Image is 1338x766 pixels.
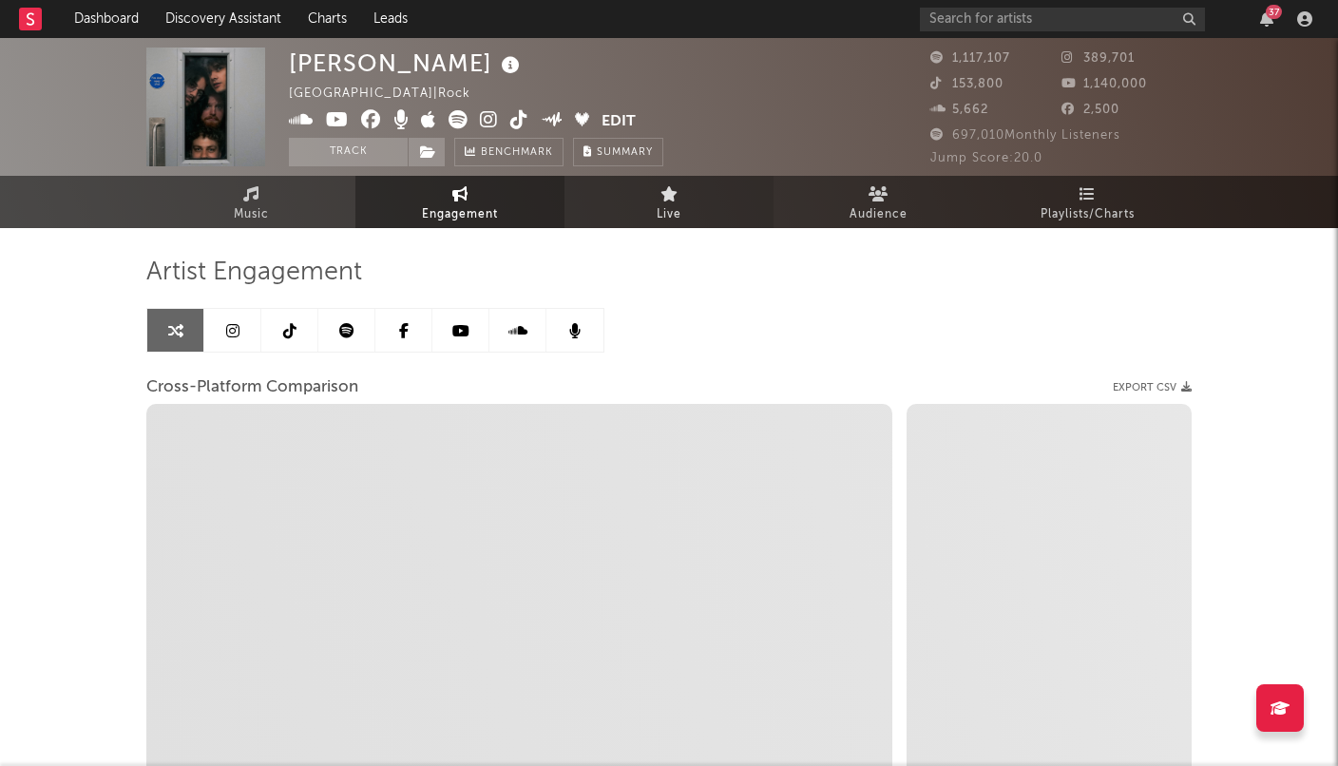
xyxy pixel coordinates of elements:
[597,147,653,158] span: Summary
[454,138,564,166] a: Benchmark
[930,104,988,116] span: 5,662
[920,8,1205,31] input: Search for artists
[146,261,362,284] span: Artist Engagement
[850,203,908,226] span: Audience
[573,138,663,166] button: Summary
[1113,382,1192,393] button: Export CSV
[1041,203,1135,226] span: Playlists/Charts
[234,203,269,226] span: Music
[289,48,525,79] div: [PERSON_NAME]
[1260,11,1273,27] button: 37
[602,110,636,134] button: Edit
[774,176,983,228] a: Audience
[1061,52,1135,65] span: 389,701
[289,138,408,166] button: Track
[355,176,564,228] a: Engagement
[657,203,681,226] span: Live
[983,176,1192,228] a: Playlists/Charts
[1266,5,1282,19] div: 37
[564,176,774,228] a: Live
[930,78,1003,90] span: 153,800
[930,129,1120,142] span: 697,010 Monthly Listeners
[930,152,1042,164] span: Jump Score: 20.0
[146,376,358,399] span: Cross-Platform Comparison
[1061,78,1147,90] span: 1,140,000
[422,203,498,226] span: Engagement
[289,83,492,105] div: [GEOGRAPHIC_DATA] | Rock
[481,142,553,164] span: Benchmark
[146,176,355,228] a: Music
[930,52,1010,65] span: 1,117,107
[1061,104,1119,116] span: 2,500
